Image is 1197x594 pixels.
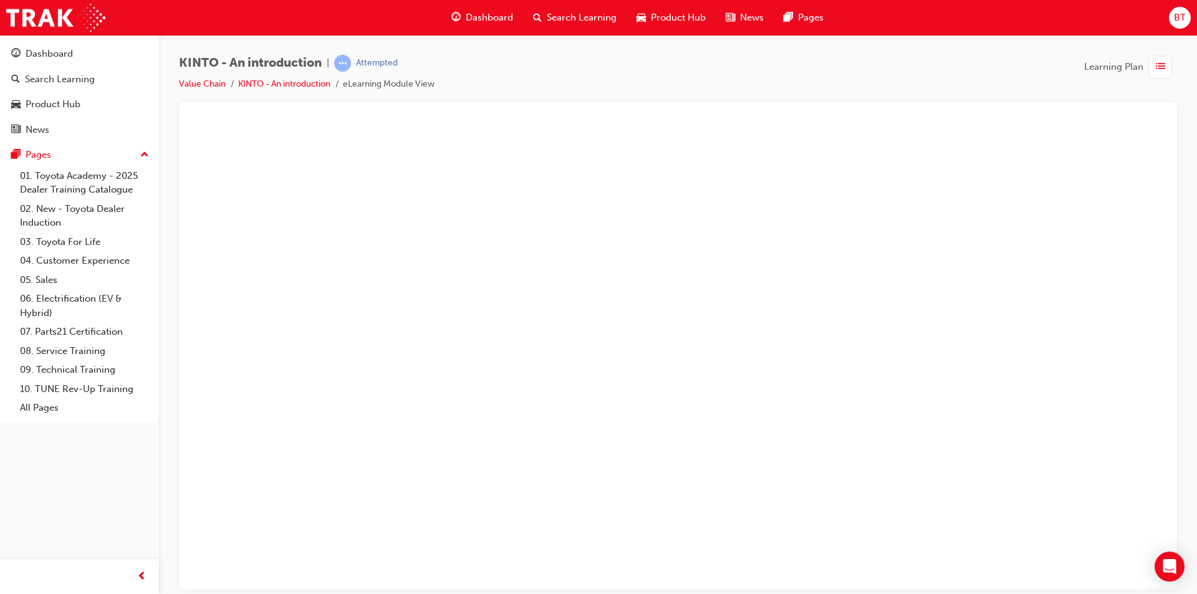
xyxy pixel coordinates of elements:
div: News [26,123,49,137]
a: car-iconProduct Hub [627,5,716,31]
a: 07. Parts21 Certification [15,322,154,342]
button: BT [1169,7,1191,29]
a: 08. Service Training [15,342,154,361]
a: Product Hub [5,93,154,116]
span: Product Hub [651,11,706,25]
a: Search Learning [5,68,154,91]
span: Dashboard [466,11,513,25]
a: 09. Technical Training [15,360,154,380]
span: Learning Plan [1084,60,1143,74]
span: Search Learning [547,11,617,25]
a: 06. Electrification (EV & Hybrid) [15,289,154,322]
span: learningRecordVerb_ATTEMPT-icon [334,55,351,72]
a: news-iconNews [716,5,774,31]
span: car-icon [11,99,21,110]
div: Pages [26,148,51,162]
a: 10. TUNE Rev-Up Training [15,380,154,399]
a: All Pages [15,398,154,418]
a: Value Chain [179,79,226,89]
li: eLearning Module View [343,77,435,92]
a: 04. Customer Experience [15,251,154,271]
span: search-icon [533,10,542,26]
button: Pages [5,143,154,166]
span: Pages [798,11,824,25]
span: up-icon [140,147,149,163]
a: 03. Toyota For Life [15,232,154,252]
span: news-icon [11,125,21,136]
span: guage-icon [451,10,461,26]
div: Dashboard [26,47,73,61]
span: list-icon [1156,59,1165,75]
a: 05. Sales [15,271,154,290]
span: search-icon [11,74,20,85]
a: Dashboard [5,42,154,65]
a: KINTO - An introduction [238,79,330,89]
span: car-icon [637,10,646,26]
span: pages-icon [784,10,793,26]
a: 02. New - Toyota Dealer Induction [15,199,154,232]
img: Trak [6,4,105,32]
a: News [5,118,154,141]
a: pages-iconPages [774,5,834,31]
button: Learning Plan [1084,55,1177,79]
span: prev-icon [137,569,147,585]
button: DashboardSearch LearningProduct HubNews [5,40,154,143]
a: guage-iconDashboard [441,5,523,31]
a: search-iconSearch Learning [523,5,627,31]
div: Open Intercom Messenger [1155,552,1185,582]
span: BT [1174,11,1186,25]
span: KINTO - An introduction [179,56,322,70]
span: pages-icon [11,150,21,161]
div: Attempted [356,57,398,69]
span: guage-icon [11,49,21,60]
div: Product Hub [26,97,80,112]
span: | [327,56,329,70]
span: News [740,11,764,25]
a: 01. Toyota Academy - 2025 Dealer Training Catalogue [15,166,154,199]
div: Search Learning [25,72,95,87]
span: news-icon [726,10,735,26]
